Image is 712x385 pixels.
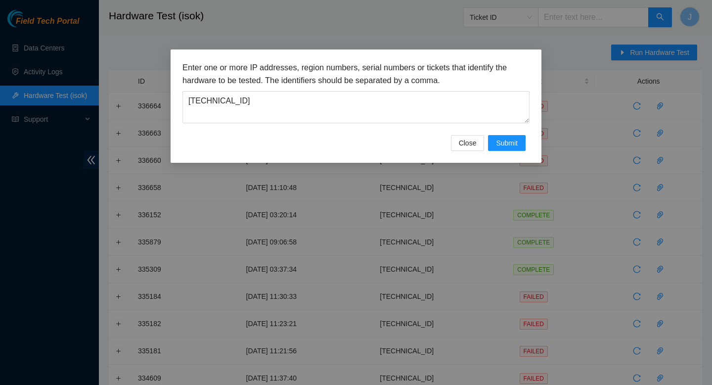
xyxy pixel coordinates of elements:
[182,91,530,123] textarea: [TECHNICAL_ID]
[182,61,530,87] h3: Enter one or more IP addresses, region numbers, serial numbers or tickets that identify the hardw...
[496,138,518,148] span: Submit
[488,135,526,151] button: Submit
[451,135,485,151] button: Close
[459,138,477,148] span: Close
